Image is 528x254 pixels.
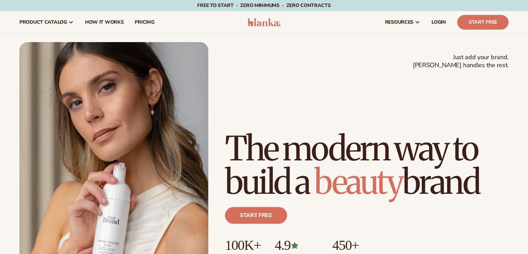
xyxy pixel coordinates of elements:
[431,19,446,25] span: LOGIN
[426,11,452,33] a: LOGIN
[225,207,287,224] a: Start free
[85,19,124,25] span: How It Works
[129,11,160,33] a: pricing
[19,19,67,25] span: product catalog
[225,132,509,199] h1: The modern way to build a brand
[135,19,154,25] span: pricing
[225,238,261,253] p: 100K+
[379,11,426,33] a: resources
[314,161,402,203] span: beauty
[413,53,509,70] span: Just add your brand. [PERSON_NAME] handles the rest.
[332,238,385,253] p: 450+
[457,15,509,30] a: Start Free
[14,11,79,33] a: product catalog
[385,19,413,25] span: resources
[197,2,330,9] span: Free to start · ZERO minimums · ZERO contracts
[275,238,318,253] p: 4.9
[248,18,280,26] img: logo
[79,11,129,33] a: How It Works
